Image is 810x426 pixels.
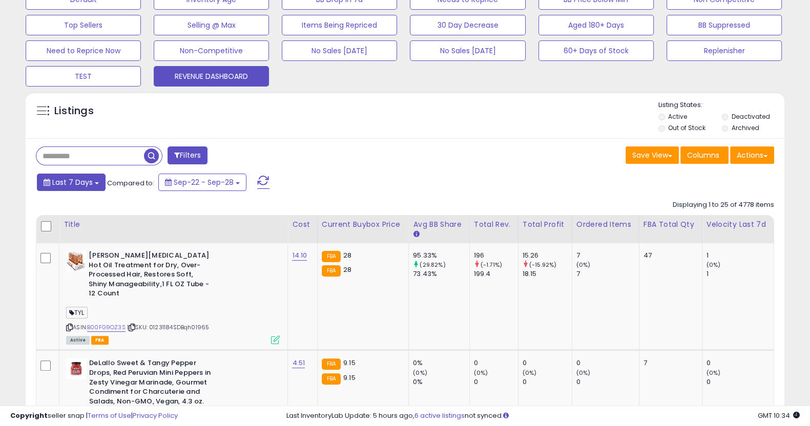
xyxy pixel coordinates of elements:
a: B00FG9OZ3S [87,323,126,332]
div: 73.43% [413,269,469,279]
a: 14.10 [292,250,307,261]
button: No Sales [DATE] [282,40,397,61]
b: DeLallo Sweet & Tangy Pepper Drops, Red Peruvian Mini Peppers in Zesty Vinegar Marinade, Gourmet ... [89,358,214,418]
div: 0 [707,377,774,387]
div: Total Rev. [474,219,514,230]
small: (0%) [707,369,721,377]
span: Compared to: [107,178,154,188]
div: 7 [576,251,639,260]
label: Active [668,112,687,121]
button: TEST [26,66,141,87]
button: 60+ Days of Stock [538,40,654,61]
div: 15.26 [523,251,572,260]
div: 0 [523,377,572,387]
div: 0 [707,358,774,368]
span: Columns [687,150,719,160]
button: Top Sellers [26,15,141,35]
div: Last InventoryLab Update: 5 hours ago, not synced. [286,411,800,421]
button: Sep-22 - Sep-28 [158,174,246,191]
small: (29.82%) [420,261,445,269]
strong: Copyright [10,411,48,420]
a: 6 active listings [414,411,465,420]
small: FBA [322,251,341,262]
button: Save View [626,146,679,164]
label: Archived [731,123,759,132]
div: 1 [707,251,774,260]
h5: Listings [54,104,94,118]
div: 0 [576,377,639,387]
small: FBA [322,358,341,370]
small: Avg BB Share. [413,230,419,239]
div: Avg BB Share [413,219,465,230]
span: FBA [91,336,109,345]
a: Privacy Policy [133,411,178,420]
span: TYL [66,307,88,318]
span: 28 [343,265,351,274]
div: 0 [523,358,572,368]
div: 18.15 [523,269,572,279]
div: 7 [643,358,694,368]
small: (0%) [576,369,591,377]
div: 0 [474,377,518,387]
button: Last 7 Days [37,174,106,191]
button: Items Being Repriced [282,15,397,35]
button: Columns [680,146,729,164]
span: Last 7 Days [52,177,93,187]
small: (0%) [523,369,537,377]
span: | SKU: 01231184SDBqh01965 [127,323,209,331]
button: Aged 180+ Days [538,15,654,35]
div: 0 [576,358,639,368]
button: Selling @ Max [154,15,269,35]
button: Non-Competitive [154,40,269,61]
button: Replenisher [667,40,782,61]
button: 30 Day Decrease [410,15,525,35]
div: 95.33% [413,251,469,260]
div: seller snap | | [10,411,178,421]
div: 0 [474,358,518,368]
small: (0%) [413,369,427,377]
button: Filters [168,146,207,164]
small: (0%) [707,261,721,269]
small: (-1.71%) [481,261,502,269]
div: Cost [292,219,313,230]
img: 411Qc4FjmcL._SL40_.jpg [66,251,86,271]
a: Terms of Use [88,411,131,420]
div: 0% [413,377,469,387]
div: ASIN: [66,251,280,343]
small: (0%) [474,369,488,377]
button: BB Suppressed [667,15,782,35]
div: Title [64,219,283,230]
b: [PERSON_NAME][MEDICAL_DATA] Hot Oil Treatment for Dry, Over-Processed Hair, Restores Soft, Shiny ... [89,251,213,301]
div: 47 [643,251,694,260]
button: REVENUE DASHBOARD [154,66,269,87]
div: 0% [413,358,469,368]
span: 2025-10-6 10:34 GMT [758,411,800,420]
div: Total Profit [523,219,568,230]
div: FBA Total Qty [643,219,698,230]
span: Sep-22 - Sep-28 [174,177,234,187]
label: Out of Stock [668,123,705,132]
a: 4.51 [292,358,305,368]
button: Actions [730,146,774,164]
label: Deactivated [731,112,770,121]
div: Current Buybox Price [322,219,405,230]
div: Ordered Items [576,219,635,230]
p: Listing States: [658,100,784,110]
small: FBA [322,373,341,385]
small: FBA [322,265,341,276]
div: Displaying 1 to 25 of 4778 items [673,200,774,210]
small: (0%) [576,261,591,269]
div: 1 [707,269,774,279]
button: No Sales [DATE] [410,40,525,61]
span: 9.15 [343,358,356,368]
span: 9.15 [343,373,356,382]
div: 199.4 [474,269,518,279]
span: 28 [343,250,351,260]
div: 7 [576,269,639,279]
span: All listings currently available for purchase on Amazon [66,336,90,345]
button: Need to Reprice Now [26,40,141,61]
small: (-15.92%) [529,261,556,269]
img: 41c4dRXdqjL._SL40_.jpg [66,358,87,379]
div: Velocity Last 7d [707,219,770,230]
div: 196 [474,251,518,260]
